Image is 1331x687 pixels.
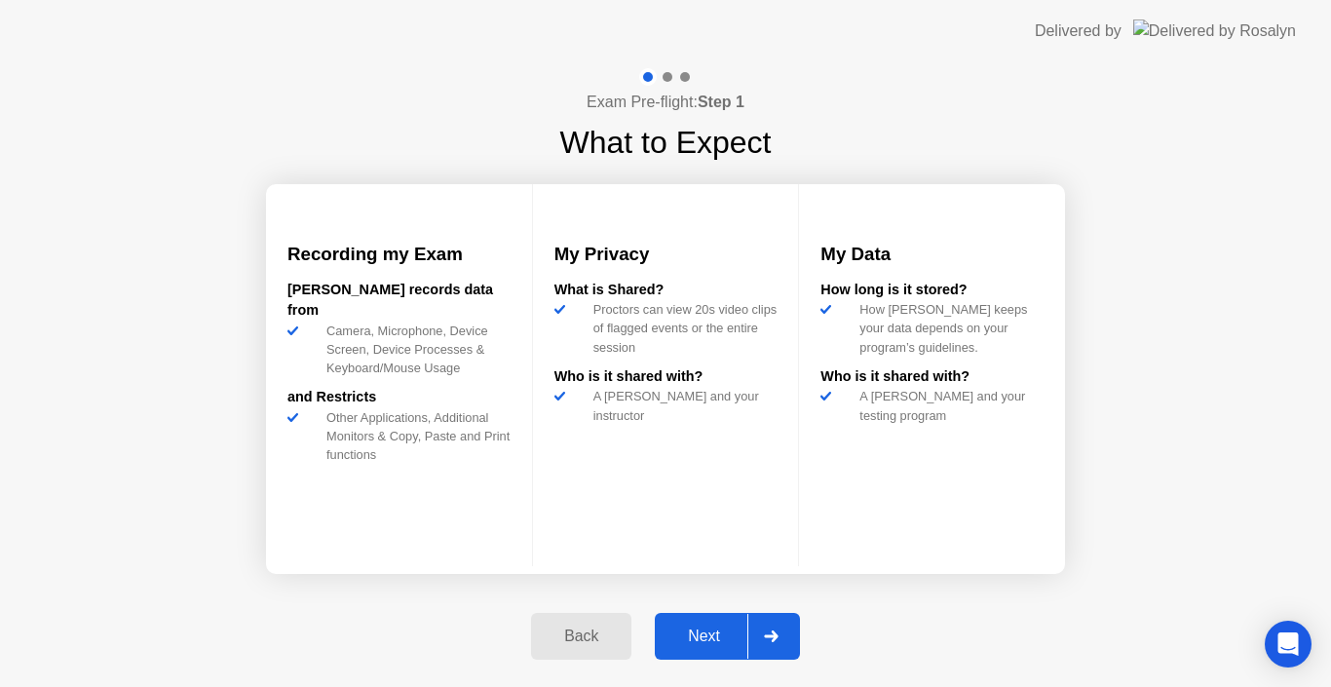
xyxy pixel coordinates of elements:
div: Next [661,628,747,645]
button: Back [531,613,631,660]
div: Delivered by [1035,19,1122,43]
b: Step 1 [698,94,744,110]
div: and Restricts [287,387,511,408]
h3: My Data [820,241,1044,268]
div: How [PERSON_NAME] keeps your data depends on your program’s guidelines. [852,300,1044,357]
img: Delivered by Rosalyn [1133,19,1296,42]
button: Next [655,613,800,660]
div: Back [537,628,626,645]
h1: What to Expect [560,119,772,166]
div: What is Shared? [554,280,778,301]
h3: Recording my Exam [287,241,511,268]
div: [PERSON_NAME] records data from [287,280,511,322]
div: Camera, Microphone, Device Screen, Device Processes & Keyboard/Mouse Usage [319,322,511,378]
h3: My Privacy [554,241,778,268]
div: A [PERSON_NAME] and your instructor [586,387,778,424]
div: Who is it shared with? [554,366,778,388]
div: Proctors can view 20s video clips of flagged events or the entire session [586,300,778,357]
h4: Exam Pre-flight: [587,91,744,114]
div: How long is it stored? [820,280,1044,301]
div: Other Applications, Additional Monitors & Copy, Paste and Print functions [319,408,511,465]
div: Who is it shared with? [820,366,1044,388]
div: Open Intercom Messenger [1265,621,1312,668]
div: A [PERSON_NAME] and your testing program [852,387,1044,424]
